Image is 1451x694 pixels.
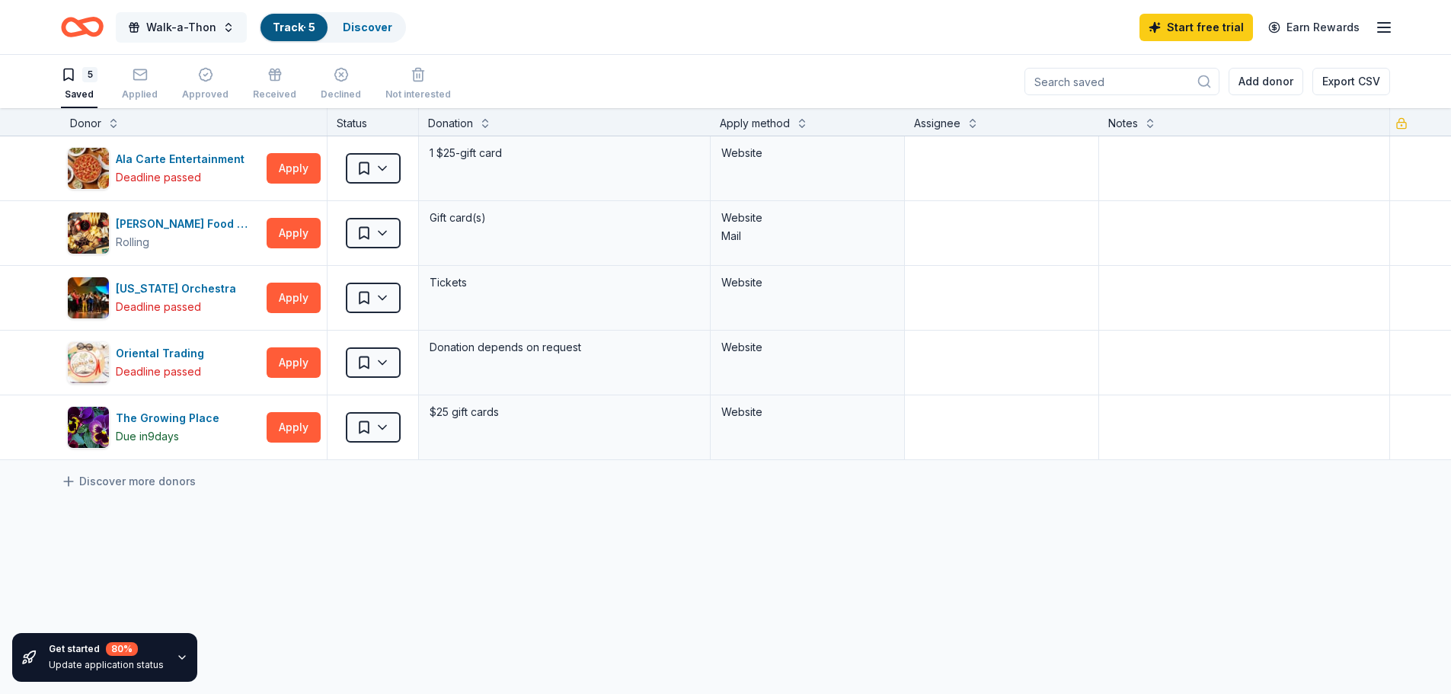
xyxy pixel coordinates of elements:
[267,412,321,443] button: Apply
[253,61,296,108] button: Received
[122,88,158,101] div: Applied
[1259,14,1369,41] a: Earn Rewards
[721,273,893,292] div: Website
[1139,14,1253,41] a: Start free trial
[267,153,321,184] button: Apply
[385,61,451,108] button: Not interested
[116,215,260,233] div: [PERSON_NAME] Food Service Store
[61,88,97,101] div: Saved
[428,337,701,358] div: Donation depends on request
[68,277,109,318] img: Image for Minnesota Orchestra
[267,218,321,248] button: Apply
[182,61,229,108] button: Approved
[428,142,701,164] div: 1 $25-gift card
[68,342,109,383] img: Image for Oriental Trading
[61,9,104,45] a: Home
[428,207,701,229] div: Gift card(s)
[267,283,321,313] button: Apply
[106,642,138,656] div: 80 %
[1024,68,1219,95] input: Search saved
[343,21,392,34] a: Discover
[721,144,893,162] div: Website
[68,407,109,448] img: Image for The Growing Place
[273,21,315,34] a: Track· 5
[116,298,201,316] div: Deadline passed
[720,114,790,133] div: Apply method
[116,363,201,381] div: Deadline passed
[721,227,893,245] div: Mail
[253,88,296,101] div: Received
[182,88,229,101] div: Approved
[116,12,247,43] button: Walk-a-Thon
[1229,68,1303,95] button: Add donor
[68,213,109,254] img: Image for Gordon Food Service Store
[721,403,893,421] div: Website
[321,61,361,108] button: Declined
[67,277,260,319] button: Image for Minnesota Orchestra[US_STATE] OrchestraDeadline passed
[61,61,97,108] button: 5Saved
[49,642,164,656] div: Get started
[116,409,225,427] div: The Growing Place
[721,209,893,227] div: Website
[61,472,196,491] a: Discover more donors
[1312,68,1390,95] button: Export CSV
[267,347,321,378] button: Apply
[146,18,216,37] span: Walk-a-Thon
[428,401,701,423] div: $25 gift cards
[116,168,201,187] div: Deadline passed
[914,114,960,133] div: Assignee
[70,114,101,133] div: Donor
[259,12,406,43] button: Track· 5Discover
[116,344,210,363] div: Oriental Trading
[67,147,260,190] button: Image for Ala Carte EntertainmentAla Carte EntertainmentDeadline passed
[122,61,158,108] button: Applied
[328,108,419,136] div: Status
[116,150,251,168] div: Ala Carte Entertainment
[721,338,893,357] div: Website
[428,114,473,133] div: Donation
[116,427,179,446] div: Due in 9 days
[67,341,260,384] button: Image for Oriental TradingOriental TradingDeadline passed
[116,233,149,251] div: Rolling
[428,272,701,293] div: Tickets
[385,88,451,101] div: Not interested
[68,148,109,189] img: Image for Ala Carte Entertainment
[49,659,164,671] div: Update application status
[67,406,260,449] button: Image for The Growing PlaceThe Growing PlaceDue in9days
[67,212,260,254] button: Image for Gordon Food Service Store[PERSON_NAME] Food Service StoreRolling
[321,88,361,101] div: Declined
[116,280,242,298] div: [US_STATE] Orchestra
[82,67,97,82] div: 5
[1108,114,1138,133] div: Notes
